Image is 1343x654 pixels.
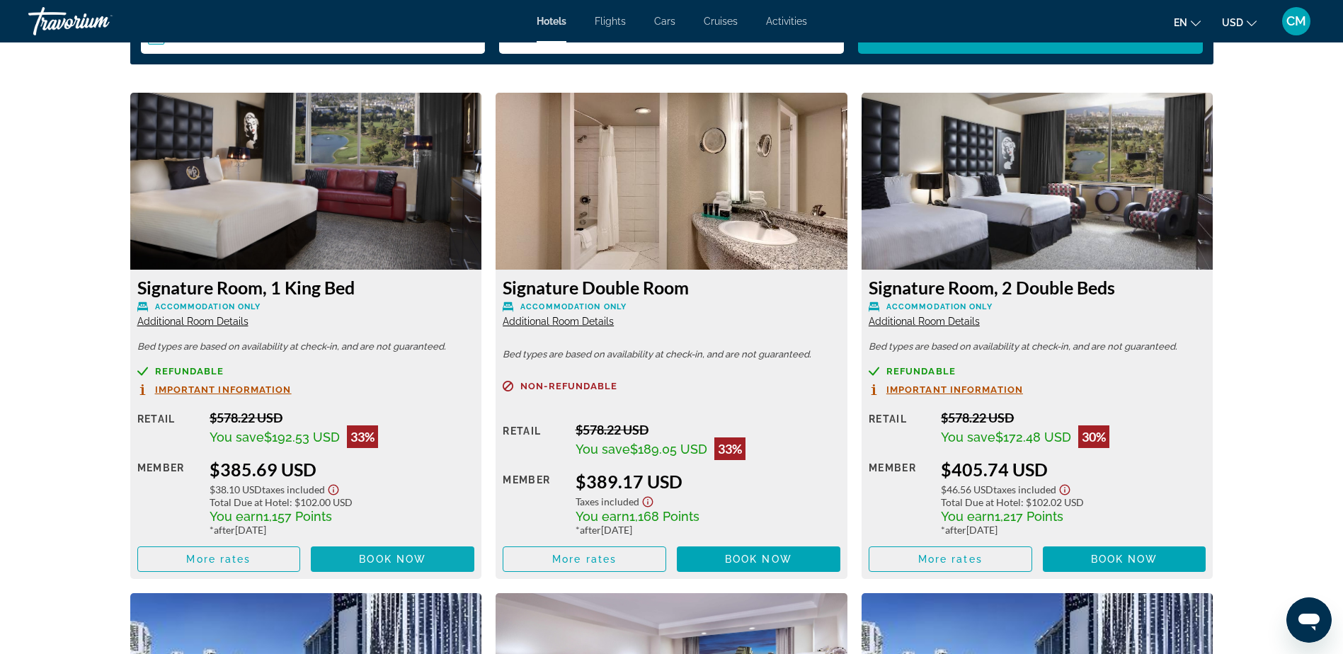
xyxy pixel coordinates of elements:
img: Signature Room, 2 Double Beds [862,93,1213,270]
button: Show Taxes and Fees disclaimer [639,492,656,508]
span: Accommodation Only [886,302,993,311]
span: $172.48 USD [995,430,1071,444]
p: Bed types are based on availability at check-in, and are not guaranteed. [137,342,475,352]
button: Change currency [1222,12,1257,33]
span: Book now [1091,553,1158,565]
a: Cruises [704,16,738,27]
span: $192.53 USD [264,430,340,444]
span: Taxes included [576,495,639,507]
span: 1,157 Points [263,509,332,524]
div: * [DATE] [576,524,840,536]
span: More rates [918,553,983,565]
a: Travorium [28,3,170,40]
span: Non-refundable [520,381,617,391]
button: Select check in and out date [141,18,486,54]
span: You save [210,430,264,444]
span: You earn [210,509,263,524]
span: $38.10 USD [210,483,262,495]
img: Signature Double Room [496,93,847,270]
span: More rates [186,553,251,565]
div: 33% [347,425,378,448]
p: Bed types are based on availability at check-in, and are not guaranteed. [503,350,840,360]
div: Retail [503,422,564,460]
div: : $102.00 USD [210,496,474,508]
h3: Signature Double Room [503,277,840,298]
div: $389.17 USD [576,471,840,492]
div: 30% [1078,425,1109,448]
button: Book now [1043,546,1206,572]
span: Book now [725,553,792,565]
span: en [1174,17,1187,28]
div: $578.22 USD [941,410,1206,425]
button: Show Taxes and Fees disclaimer [325,480,342,496]
span: Refundable [155,367,224,376]
span: Taxes included [262,483,325,495]
button: Important Information [137,384,292,396]
span: Important Information [886,385,1023,394]
a: Refundable [137,366,475,377]
h3: Signature Room, 1 King Bed [137,277,475,298]
span: $189.05 USD [630,442,707,457]
span: Accommodation Only [155,302,261,311]
a: Flights [595,16,626,27]
iframe: Button to launch messaging window [1286,597,1332,643]
div: $578.22 USD [210,410,474,425]
span: USD [1222,17,1243,28]
button: More rates [869,546,1032,572]
span: You earn [576,509,629,524]
button: Change language [1174,12,1201,33]
span: You save [941,430,995,444]
p: Bed types are based on availability at check-in, and are not guaranteed. [869,342,1206,352]
span: Refundable [886,367,956,376]
div: $405.74 USD [941,459,1206,480]
a: Hotels [537,16,566,27]
div: Member [137,459,199,536]
span: You earn [941,509,995,524]
span: More rates [552,553,617,565]
img: Signature Room, 1 King Bed [130,93,482,270]
span: Taxes included [993,483,1056,495]
div: Member [503,471,564,536]
span: Additional Room Details [503,316,614,327]
button: Book now [311,546,474,572]
div: * [DATE] [210,524,474,536]
span: Total Due at Hotel [941,496,1021,508]
div: $578.22 USD [576,422,840,437]
div: Member [869,459,930,536]
button: Show Taxes and Fees disclaimer [1056,480,1073,496]
a: Activities [766,16,807,27]
button: More rates [503,546,666,572]
span: Book now [359,553,426,565]
a: Cars [654,16,675,27]
div: * [DATE] [941,524,1206,536]
div: 33% [714,437,745,460]
div: Retail [137,410,199,448]
button: User Menu [1278,6,1315,36]
span: after [945,524,966,536]
span: CM [1286,14,1306,28]
button: Important Information [869,384,1023,396]
span: after [214,524,235,536]
span: after [580,524,601,536]
div: : $102.02 USD [941,496,1206,508]
span: Accommodation Only [520,302,627,311]
span: You save [576,442,630,457]
span: Additional Room Details [137,316,248,327]
span: Total Due at Hotel [210,496,290,508]
div: $385.69 USD [210,459,474,480]
span: Additional Room Details [869,316,980,327]
span: 1,168 Points [629,509,699,524]
button: Book now [677,546,840,572]
span: Important Information [155,385,292,394]
div: Search widget [141,18,1203,54]
span: 1,217 Points [995,509,1063,524]
a: Refundable [869,366,1206,377]
div: Retail [869,410,930,448]
span: $46.56 USD [941,483,993,495]
h3: Signature Room, 2 Double Beds [869,277,1206,298]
